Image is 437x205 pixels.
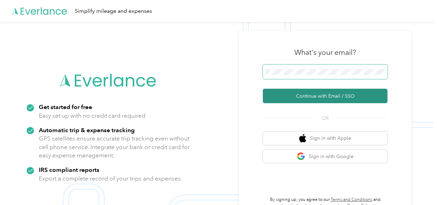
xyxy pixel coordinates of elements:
span: OR [313,115,337,122]
button: Continue with Email / SSO [263,89,387,103]
p: Easy set up with no credit card required [39,111,145,120]
strong: Get started for free [39,103,92,110]
a: Terms and Conditions [331,197,372,202]
p: GPS satellites ensure accurate trip tracking even without cell phone service. Integrate your bank... [39,134,190,160]
img: apple logo [299,134,306,143]
h3: What's your email? [294,48,356,57]
strong: Automatic trip & expense tracking [39,126,135,134]
img: google logo [297,152,305,161]
p: Export a complete record of your trips and expenses. [39,174,182,183]
div: Simplify mileage and expenses [75,7,152,16]
button: google logoSign in with Google [263,150,387,163]
button: apple logoSign in with Apple [263,131,387,145]
strong: IRS compliant reports [39,166,99,173]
